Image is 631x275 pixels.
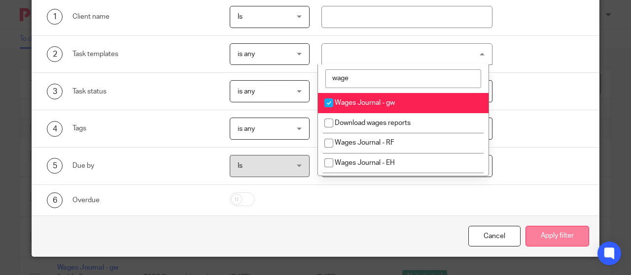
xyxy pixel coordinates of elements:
[335,159,395,166] span: Wages Journal - EH
[335,120,411,126] span: Download wages reports
[335,99,395,106] span: Wages Journal - gw
[72,49,218,59] div: Task templates
[47,158,63,174] div: 5
[325,69,481,88] input: Search options...
[72,161,218,171] div: Due by
[47,46,63,62] div: 2
[72,123,218,133] div: Tags
[47,192,63,208] div: 6
[238,13,243,20] span: Is
[72,87,218,96] div: Task status
[238,51,255,58] span: is any
[335,139,394,146] span: Wages Journal - RF
[47,121,63,137] div: 4
[47,84,63,99] div: 3
[238,125,255,132] span: is any
[468,226,521,247] div: Close this dialog window
[238,162,243,169] span: Is
[238,88,255,95] span: is any
[72,195,218,205] div: Overdue
[526,226,589,247] button: Apply filter
[47,9,63,25] div: 1
[72,12,218,22] div: Client name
